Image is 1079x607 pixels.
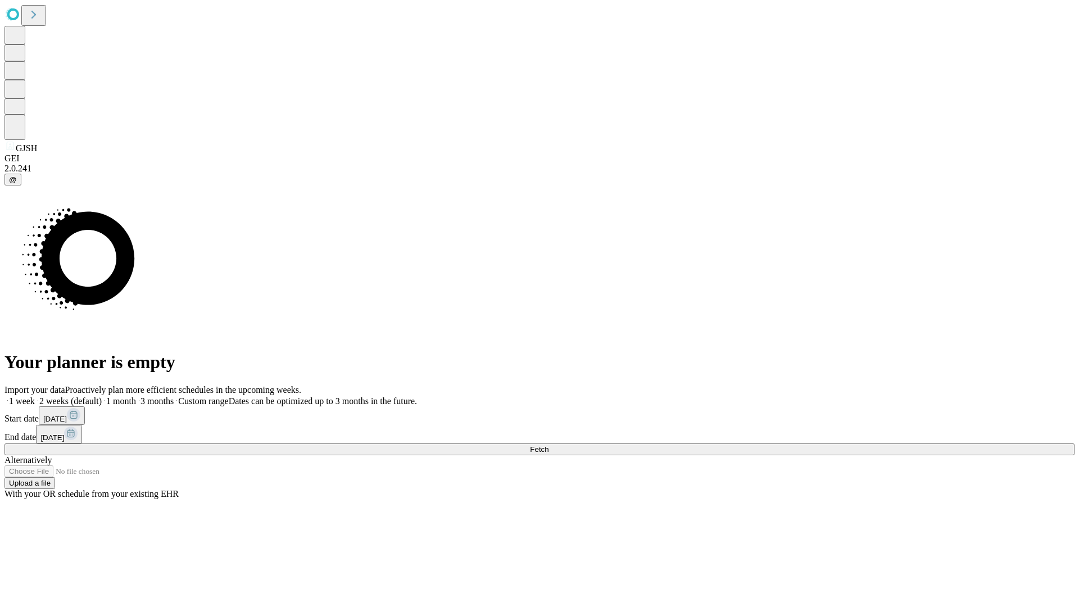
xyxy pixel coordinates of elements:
button: [DATE] [36,425,82,443]
span: [DATE] [43,415,67,423]
span: @ [9,175,17,184]
span: Proactively plan more efficient schedules in the upcoming weeks. [65,385,301,395]
button: [DATE] [39,406,85,425]
span: Import your data [4,385,65,395]
button: @ [4,174,21,185]
span: Custom range [178,396,228,406]
span: Dates can be optimized up to 3 months in the future. [229,396,417,406]
span: With your OR schedule from your existing EHR [4,489,179,499]
div: Start date [4,406,1075,425]
div: GEI [4,153,1075,164]
div: 2.0.241 [4,164,1075,174]
span: 3 months [140,396,174,406]
span: Fetch [530,445,548,454]
span: GJSH [16,143,37,153]
span: 2 weeks (default) [39,396,102,406]
span: 1 month [106,396,136,406]
span: 1 week [9,396,35,406]
span: Alternatively [4,455,52,465]
button: Fetch [4,443,1075,455]
h1: Your planner is empty [4,352,1075,373]
div: End date [4,425,1075,443]
span: [DATE] [40,433,64,442]
button: Upload a file [4,477,55,489]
